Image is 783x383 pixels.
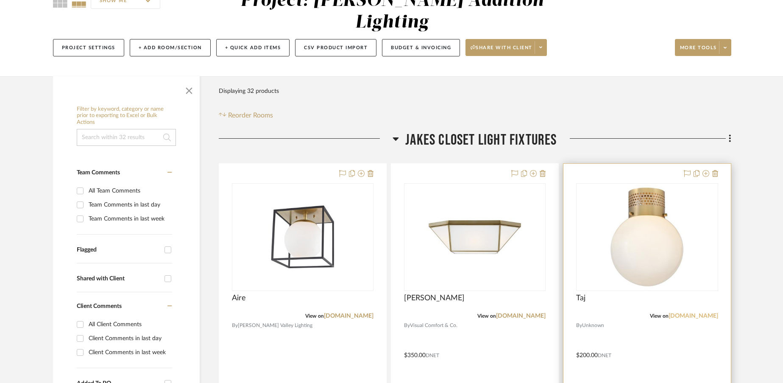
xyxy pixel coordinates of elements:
[404,184,545,291] div: 0
[576,321,582,330] span: By
[404,321,410,330] span: By
[295,39,376,56] button: CSV Product Import
[219,110,273,120] button: Reorder Rooms
[238,321,312,330] span: [PERSON_NAME] Valley Lighting
[477,313,496,319] span: View on
[89,212,170,226] div: Team Comments in last week
[77,275,160,282] div: Shared with Client
[422,184,528,290] img: Morrison
[77,170,120,176] span: Team Comments
[232,321,238,330] span: By
[181,81,198,98] button: Close
[496,313,546,319] a: [DOMAIN_NAME]
[232,294,246,303] span: Aire
[404,294,465,303] span: [PERSON_NAME]
[410,321,457,330] span: Visual Comfort & Co.
[324,313,373,319] a: [DOMAIN_NAME]
[471,45,532,57] span: Share with client
[405,131,557,149] span: Jakes Closet Light Fixtures
[89,184,170,198] div: All Team Comments
[89,332,170,345] div: Client Comments in last day
[582,321,604,330] span: Unknown
[130,39,211,56] button: + Add Room/Section
[77,246,160,254] div: Flagged
[594,184,700,290] img: Taj
[216,39,290,56] button: + Quick Add Items
[669,313,718,319] a: [DOMAIN_NAME]
[219,83,279,100] div: Displaying 32 products
[77,106,176,126] h6: Filter by keyword, category or name prior to exporting to Excel or Bulk Actions
[382,39,460,56] button: Budget & Invoicing
[228,110,273,120] span: Reorder Rooms
[650,313,669,319] span: View on
[465,39,547,56] button: Share with client
[77,303,122,309] span: Client Comments
[675,39,731,56] button: More tools
[89,198,170,212] div: Team Comments in last day
[680,45,717,57] span: More tools
[250,184,356,290] img: Aire
[89,346,170,359] div: Client Comments in last week
[89,318,170,331] div: All Client Comments
[577,184,717,291] div: 0
[77,129,176,146] input: Search within 32 results
[305,313,324,319] span: View on
[576,294,585,303] span: Taj
[53,39,124,56] button: Project Settings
